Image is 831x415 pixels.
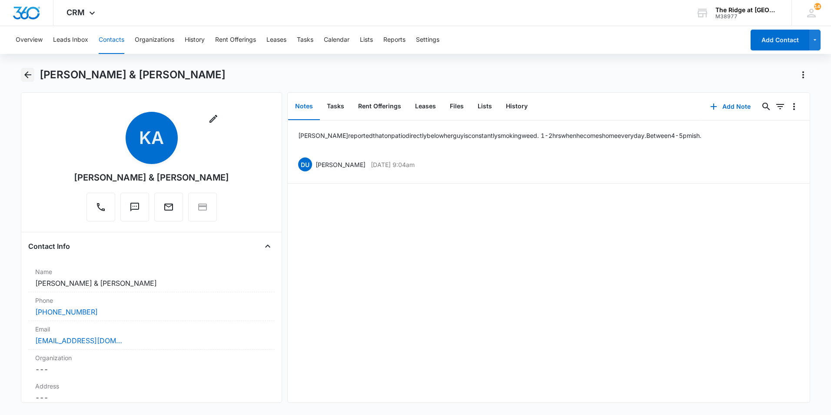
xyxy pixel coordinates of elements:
button: Settings [416,26,439,54]
button: Actions [796,68,810,82]
button: Add Contact [751,30,809,50]
button: History [185,26,205,54]
button: Filters [773,100,787,114]
button: History [499,93,535,120]
a: [EMAIL_ADDRESS][DOMAIN_NAME] [35,335,122,346]
div: Email[EMAIL_ADDRESS][DOMAIN_NAME] [28,321,275,350]
div: Phone[PHONE_NUMBER] [28,292,275,321]
span: DU [298,157,312,171]
label: Name [35,267,268,276]
label: Email [35,325,268,334]
span: 147 [814,3,821,10]
dd: [PERSON_NAME] & [PERSON_NAME] [35,278,268,288]
div: account id [715,13,779,20]
dd: --- [35,392,268,403]
a: Email [154,206,183,214]
button: Lists [360,26,373,54]
a: [PHONE_NUMBER] [35,307,98,317]
button: Tasks [320,93,351,120]
button: Leads Inbox [53,26,88,54]
button: Leases [266,26,286,54]
span: CRM [66,8,85,17]
label: Phone [35,296,268,305]
button: Organizations [135,26,174,54]
button: Lists [471,93,499,120]
h1: [PERSON_NAME] & [PERSON_NAME] [40,68,226,81]
button: Reports [383,26,406,54]
a: Text [120,206,149,214]
p: [PERSON_NAME] [316,160,366,169]
button: Tasks [297,26,313,54]
button: Call [86,193,115,221]
a: Call [86,206,115,214]
div: notifications count [814,3,821,10]
h4: Contact Info [28,241,70,251]
dd: --- [35,364,268,375]
button: Back [21,68,34,82]
p: [DATE] 9:04am [371,160,415,169]
button: Add Note [701,96,759,117]
button: Contacts [99,26,124,54]
button: Rent Offerings [215,26,256,54]
label: Organization [35,353,268,362]
button: Leases [408,93,443,120]
div: account name [715,7,779,13]
button: Rent Offerings [351,93,408,120]
button: Text [120,193,149,221]
button: Search... [759,100,773,114]
button: Overflow Menu [787,100,801,114]
div: Organization--- [28,350,275,378]
div: Name[PERSON_NAME] & [PERSON_NAME] [28,264,275,292]
button: Close [261,239,275,253]
button: Email [154,193,183,221]
button: Notes [288,93,320,120]
div: [PERSON_NAME] & [PERSON_NAME] [74,171,229,184]
button: Calendar [324,26,349,54]
p: [PERSON_NAME] reported that on patio directly below her guy is constantly smoking weed. 1-2 hrs w... [298,131,701,140]
label: Address [35,382,268,391]
span: KA [126,112,178,164]
button: Files [443,93,471,120]
button: Overview [16,26,43,54]
div: Address--- [28,378,275,407]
